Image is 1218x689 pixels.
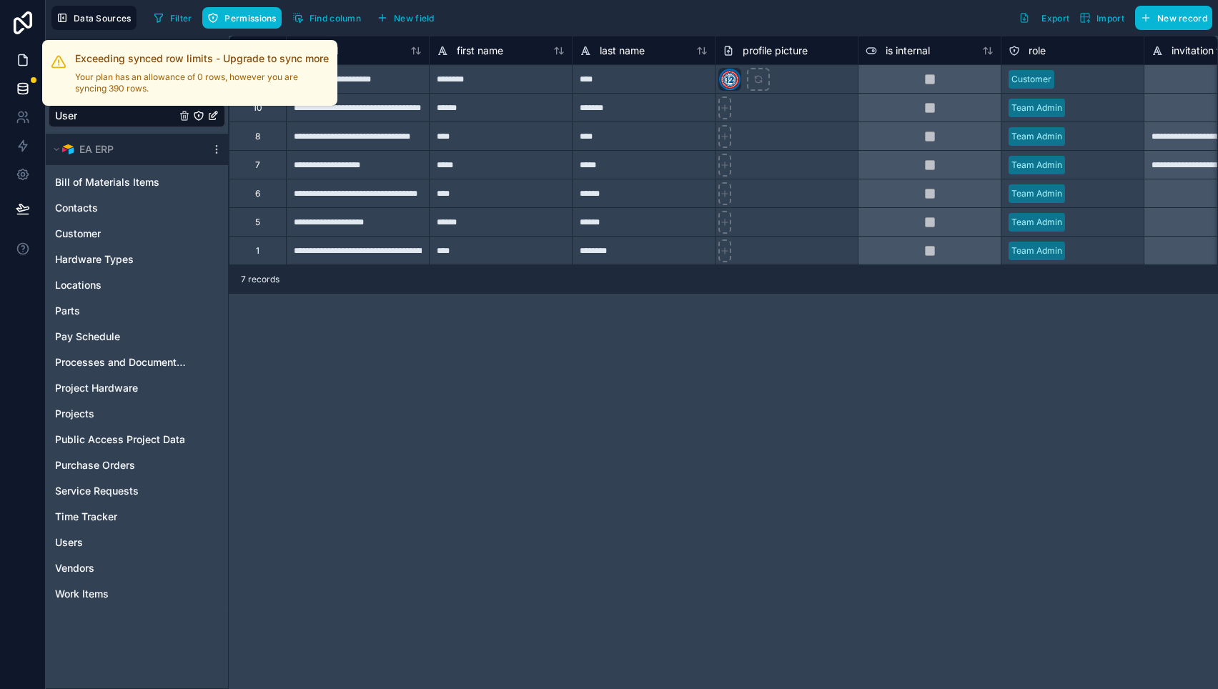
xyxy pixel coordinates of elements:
div: 10 [253,102,262,114]
span: Filter [170,13,192,24]
span: Export [1041,13,1069,24]
div: Team Admin [1011,101,1062,114]
p: Your plan has an allowance of 0 rows, however you are syncing 390 rows. [75,71,304,94]
span: 7 records [241,274,279,285]
button: New record [1135,6,1212,30]
div: 5 [255,217,260,228]
div: 7 [255,159,260,171]
div: Team Admin [1011,159,1062,172]
button: Find column [287,7,366,29]
span: role [1029,44,1046,58]
div: 8 [255,131,260,142]
span: Data Sources [74,13,132,24]
div: Team Admin [1011,244,1062,257]
a: New record [1129,6,1212,30]
span: Import [1096,13,1124,24]
span: New record [1157,13,1207,24]
button: Permissions [202,7,281,29]
div: 6 [255,188,260,199]
span: New field [394,13,435,24]
h2: Exceeding synced row limits - Upgrade to sync more [75,51,329,66]
button: Filter [148,7,197,29]
span: last name [600,44,645,58]
button: New field [372,7,440,29]
button: Import [1074,6,1129,30]
a: Permissions [202,7,287,29]
span: Find column [310,13,361,24]
div: Team Admin [1011,187,1062,200]
button: Export [1014,6,1074,30]
span: is internal [886,44,930,58]
button: Data Sources [51,6,137,30]
div: Team Admin [1011,130,1062,143]
div: 1 [256,245,259,257]
span: profile picture [743,44,808,58]
div: Team Admin [1011,216,1062,229]
span: first name [457,44,503,58]
span: Permissions [224,13,276,24]
div: Customer [1011,73,1051,86]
